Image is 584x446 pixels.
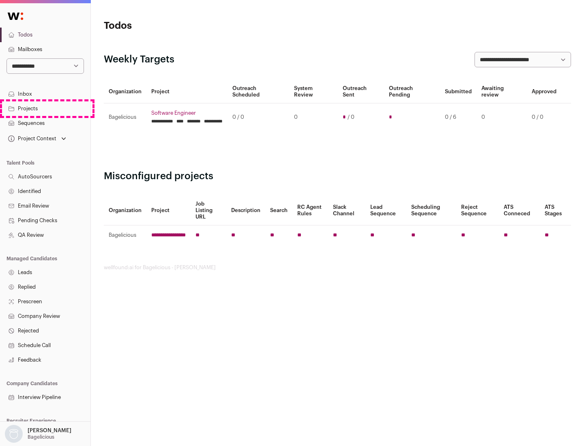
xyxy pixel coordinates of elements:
td: Bagelicious [104,225,146,245]
p: Bagelicious [28,434,54,440]
img: nopic.png [5,425,23,443]
a: Software Engineer [151,110,223,116]
th: Organization [104,80,146,103]
th: Project [146,196,191,225]
td: 0 [477,103,527,131]
th: Organization [104,196,146,225]
button: Open dropdown [3,425,73,443]
th: Outreach Sent [338,80,384,103]
th: Slack Channel [328,196,365,225]
th: Scheduling Sequence [406,196,456,225]
button: Open dropdown [6,133,68,144]
h2: Weekly Targets [104,53,174,66]
th: Lead Sequence [365,196,406,225]
th: Outreach Scheduled [228,80,289,103]
th: System Review [289,80,337,103]
td: 0 / 0 [527,103,561,131]
th: Reject Sequence [456,196,499,225]
th: Approved [527,80,561,103]
th: ATS Conneced [499,196,539,225]
footer: wellfound:ai for Bagelicious - [PERSON_NAME] [104,264,571,271]
th: Job Listing URL [191,196,226,225]
span: / 0 [348,114,354,120]
p: [PERSON_NAME] [28,427,71,434]
th: Project [146,80,228,103]
img: Wellfound [3,8,28,24]
td: 0 [289,103,337,131]
th: RC Agent Rules [292,196,328,225]
td: 0 / 6 [440,103,477,131]
th: Submitted [440,80,477,103]
td: 0 / 0 [228,103,289,131]
th: Outreach Pending [384,80,440,103]
h2: Misconfigured projects [104,170,571,183]
th: Awaiting review [477,80,527,103]
div: Project Context [6,135,56,142]
th: ATS Stages [540,196,571,225]
h1: Todos [104,19,260,32]
th: Search [265,196,292,225]
td: Bagelicious [104,103,146,131]
th: Description [226,196,265,225]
